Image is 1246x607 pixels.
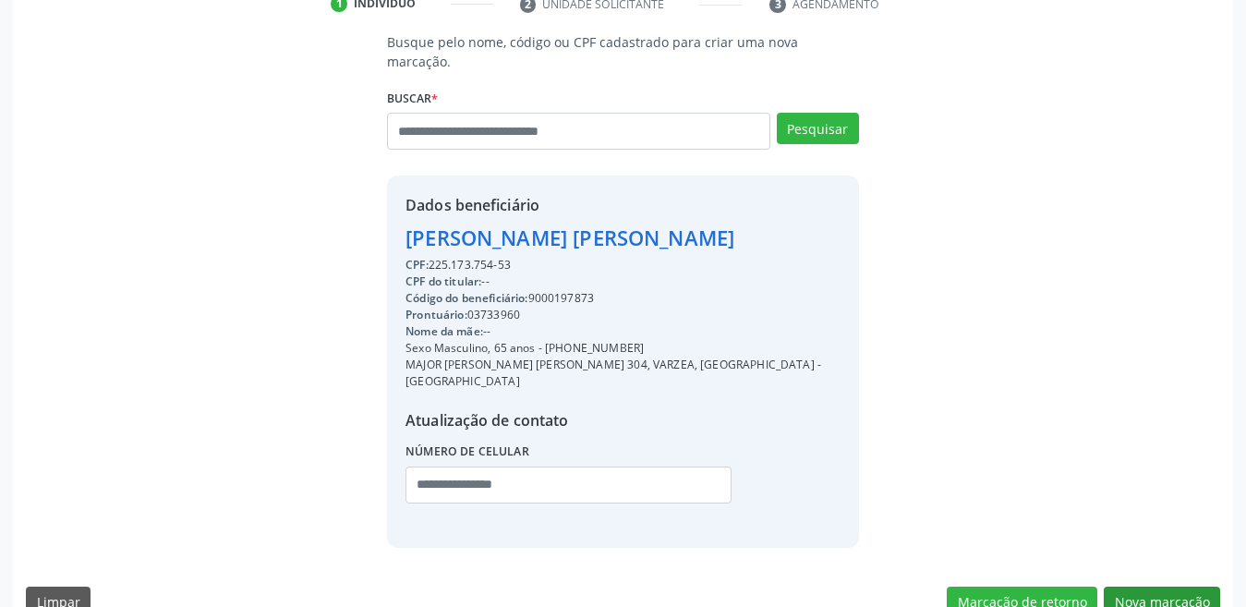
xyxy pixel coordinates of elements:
[777,113,859,144] button: Pesquisar
[405,307,467,322] span: Prontuário:
[405,323,841,340] div: --
[405,290,527,306] span: Código do beneficiário:
[405,340,841,357] div: Sexo Masculino, 65 anos - [PHONE_NUMBER]
[405,438,529,467] label: Número de celular
[405,409,841,431] div: Atualização de contato
[405,194,841,216] div: Dados beneficiário
[405,273,481,289] span: CPF do titular:
[405,290,841,307] div: 9000197873
[405,223,841,253] div: [PERSON_NAME] [PERSON_NAME]
[405,257,841,273] div: 225.173.754-53
[405,273,841,290] div: --
[387,32,859,71] p: Busque pelo nome, código ou CPF cadastrado para criar uma nova marcação.
[405,307,841,323] div: 03733960
[405,323,483,339] span: Nome da mãe:
[405,357,841,390] div: MAJOR [PERSON_NAME] [PERSON_NAME] 304, VARZEA, [GEOGRAPHIC_DATA] - [GEOGRAPHIC_DATA]
[387,84,438,113] label: Buscar
[405,257,429,273] span: CPF:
